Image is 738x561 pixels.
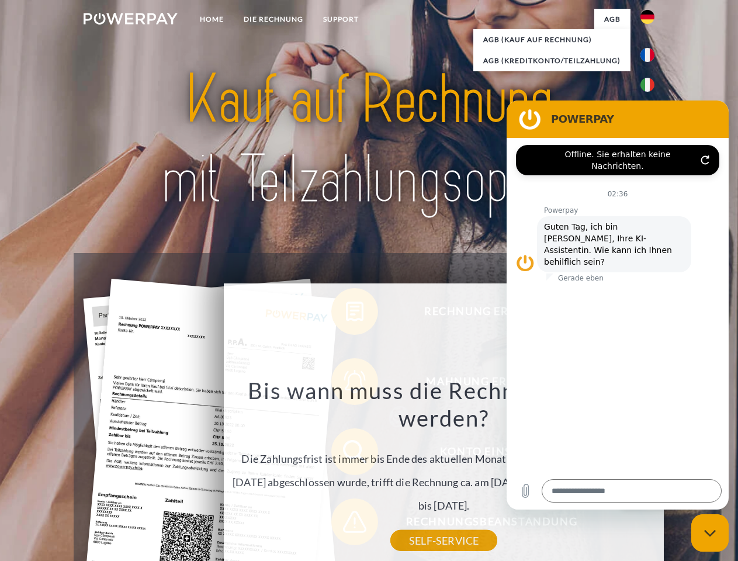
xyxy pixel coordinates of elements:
a: Home [190,9,234,30]
a: agb [594,9,630,30]
a: SELF-SERVICE [390,530,497,551]
img: fr [640,48,654,62]
img: it [640,78,654,92]
div: Die Zahlungsfrist ist immer bis Ende des aktuellen Monats. Wenn die Bestellung z.B. am [DATE] abg... [231,376,657,541]
img: logo-powerpay-white.svg [84,13,178,25]
a: DIE RECHNUNG [234,9,313,30]
img: de [640,10,654,24]
iframe: Schaltfläche zum Öffnen des Messaging-Fensters; Konversation läuft [691,514,729,552]
a: AGB (Kauf auf Rechnung) [473,29,630,50]
a: AGB (Kreditkonto/Teilzahlung) [473,50,630,71]
h3: Bis wann muss die Rechnung bezahlt werden? [231,376,657,432]
a: SUPPORT [313,9,369,30]
iframe: Messaging-Fenster [507,101,729,510]
img: title-powerpay_de.svg [112,56,626,224]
